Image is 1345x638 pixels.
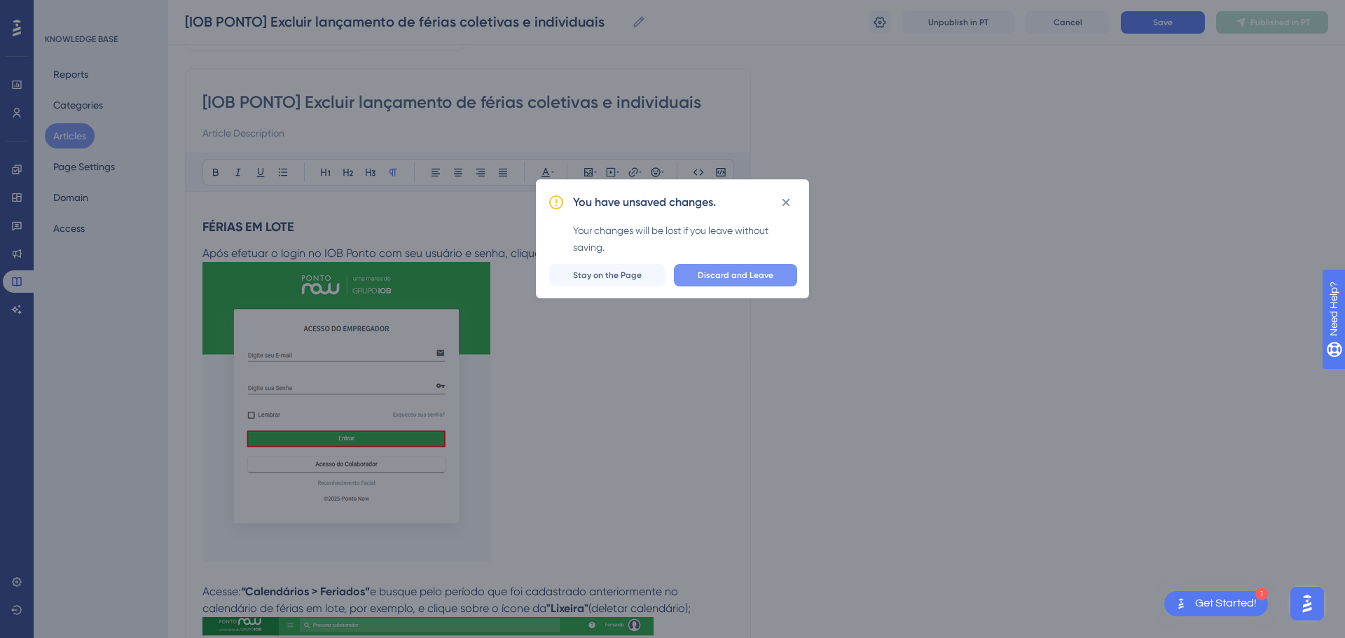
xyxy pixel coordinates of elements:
div: Get Started! [1195,596,1257,611]
span: Stay on the Page [573,270,642,281]
span: Need Help? [33,4,88,20]
span: Discard and Leave [698,270,773,281]
div: 1 [1255,588,1268,600]
div: Open Get Started! checklist, remaining modules: 1 [1164,591,1268,616]
iframe: UserGuiding AI Assistant Launcher [1286,583,1328,625]
img: launcher-image-alternative-text [1173,595,1189,612]
div: Your changes will be lost if you leave without saving. [573,222,797,256]
h2: You have unsaved changes. [573,194,716,211]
